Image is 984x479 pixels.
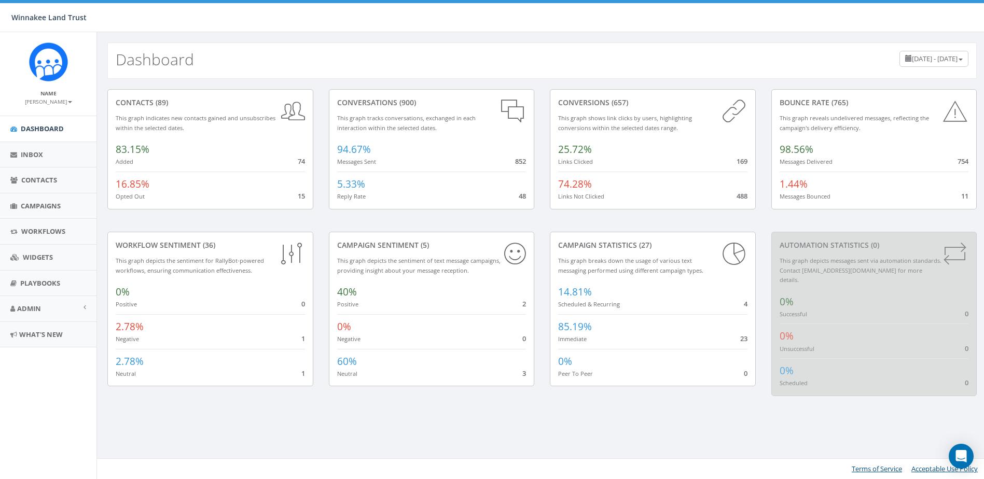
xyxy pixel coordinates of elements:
[337,97,526,108] div: conversations
[298,191,305,201] span: 15
[780,310,807,318] small: Successful
[522,299,526,308] span: 2
[780,257,941,284] small: This graph depicts messages sent via automation standards. Contact [EMAIL_ADDRESS][DOMAIN_NAME] f...
[17,304,41,313] span: Admin
[522,369,526,378] span: 3
[780,240,969,250] div: Automation Statistics
[301,369,305,378] span: 1
[609,97,628,107] span: (657)
[965,309,968,318] span: 0
[397,97,416,107] span: (900)
[337,240,526,250] div: Campaign Sentiment
[829,97,848,107] span: (765)
[911,464,978,473] a: Acceptable Use Policy
[116,335,139,343] small: Negative
[116,177,149,191] span: 16.85%
[949,444,974,469] div: Open Intercom Messenger
[337,114,476,132] small: This graph tracks conversations, exchanged in each interaction within the selected dates.
[737,157,747,166] span: 169
[558,177,592,191] span: 74.28%
[19,330,63,339] span: What's New
[558,158,593,165] small: Links Clicked
[337,285,357,299] span: 40%
[558,335,587,343] small: Immediate
[301,299,305,308] span: 0
[780,97,969,108] div: Bounce Rate
[558,320,592,333] span: 85.19%
[637,240,652,250] span: (27)
[116,192,145,200] small: Opted Out
[298,157,305,166] span: 74
[558,370,593,377] small: Peer To Peer
[958,157,968,166] span: 754
[337,158,376,165] small: Messages Sent
[780,364,794,377] span: 0%
[515,157,526,166] span: 852
[965,344,968,353] span: 0
[780,329,794,343] span: 0%
[558,300,620,308] small: Scheduled & Recurring
[337,335,361,343] small: Negative
[737,191,747,201] span: 488
[337,370,357,377] small: Neutral
[558,192,604,200] small: Links Not Clicked
[116,158,133,165] small: Added
[201,240,215,250] span: (36)
[780,114,929,132] small: This graph reveals undelivered messages, reflecting the campaign's delivery efficiency.
[23,252,53,262] span: Widgets
[744,369,747,378] span: 0
[961,191,968,201] span: 11
[522,334,526,343] span: 0
[116,257,264,274] small: This graph depicts the sentiment for RallyBot-powered workflows, ensuring communication effective...
[558,143,592,156] span: 25.72%
[116,370,136,377] small: Neutral
[780,192,830,200] small: Messages Bounced
[337,300,358,308] small: Positive
[25,96,72,106] a: [PERSON_NAME]
[116,320,144,333] span: 2.78%
[337,355,357,368] span: 60%
[337,257,501,274] small: This graph depicts the sentiment of text message campaigns, providing insight about your message ...
[558,97,747,108] div: conversions
[116,285,130,299] span: 0%
[116,355,144,368] span: 2.78%
[116,97,305,108] div: contacts
[519,191,526,201] span: 48
[558,240,747,250] div: Campaign Statistics
[21,150,43,159] span: Inbox
[301,334,305,343] span: 1
[558,114,692,132] small: This graph shows link clicks by users, highlighting conversions within the selected dates range.
[558,285,592,299] span: 14.81%
[558,257,703,274] small: This graph breaks down the usage of various text messaging performed using different campaign types.
[780,177,808,191] span: 1.44%
[337,177,365,191] span: 5.33%
[852,464,902,473] a: Terms of Service
[780,345,814,353] small: Unsuccessful
[25,98,72,105] small: [PERSON_NAME]
[419,240,429,250] span: (5)
[558,355,572,368] span: 0%
[912,54,958,63] span: [DATE] - [DATE]
[337,192,366,200] small: Reply Rate
[780,158,833,165] small: Messages Delivered
[29,43,68,81] img: Rally_Corp_Icon.png
[154,97,168,107] span: (89)
[20,278,60,288] span: Playbooks
[40,90,57,97] small: Name
[965,378,968,387] span: 0
[337,143,371,156] span: 94.67%
[21,201,61,210] span: Campaigns
[780,143,813,156] span: 98.56%
[780,295,794,308] span: 0%
[21,124,64,133] span: Dashboard
[11,12,87,22] span: Winnakee Land Trust
[740,334,747,343] span: 23
[21,175,57,185] span: Contacts
[337,320,351,333] span: 0%
[116,143,149,156] span: 83.15%
[116,300,137,308] small: Positive
[21,227,65,236] span: Workflows
[116,114,275,132] small: This graph indicates new contacts gained and unsubscribes within the selected dates.
[780,379,808,387] small: Scheduled
[116,51,194,68] h2: Dashboard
